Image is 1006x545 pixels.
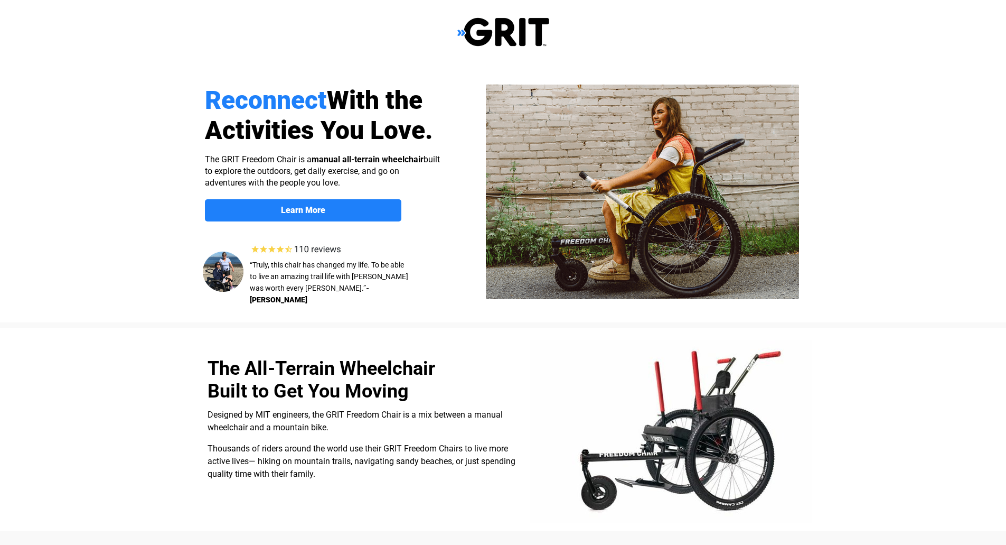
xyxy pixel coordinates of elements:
strong: Learn More [281,205,325,215]
a: Learn More [205,199,401,221]
strong: manual all-terrain wheelchair [312,154,424,164]
span: The GRIT Freedom Chair is a built to explore the outdoors, get daily exercise, and go on adventur... [205,154,440,188]
span: Thousands of riders around the world use their GRIT Freedom Chairs to live more active lives— hik... [208,444,515,479]
span: Designed by MIT engineers, the GRIT Freedom Chair is a mix between a manual wheelchair and a moun... [208,410,503,432]
span: Reconnect [205,85,327,115]
span: With the [327,85,422,115]
span: Activities You Love. [205,115,433,145]
span: “Truly, this chair has changed my life. To be able to live an amazing trail life with [PERSON_NAM... [250,261,408,292]
span: The All-Terrain Wheelchair Built to Get You Moving [208,357,435,402]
